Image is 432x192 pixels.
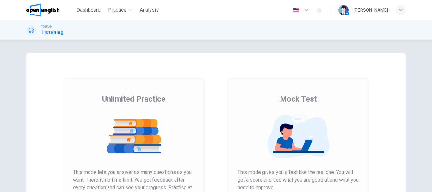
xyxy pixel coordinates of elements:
span: Mock Test [280,94,317,104]
span: Analysis [140,6,159,14]
h1: Listening [41,29,64,36]
a: OpenEnglish logo [26,4,74,16]
span: This mode gives you a test like the real one. You will get a score and see what you are good at a... [238,169,359,191]
img: Profile picture [338,5,349,15]
div: [PERSON_NAME] [354,6,388,14]
span: Unlimited Practice [102,94,165,104]
button: Practice [106,4,135,16]
span: Dashboard [77,6,101,14]
span: TOEFL® [41,24,52,29]
span: Practice [108,6,127,14]
button: Analysis [137,4,161,16]
img: OpenEnglish logo [26,4,59,16]
img: en [292,8,300,13]
button: Dashboard [74,4,103,16]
